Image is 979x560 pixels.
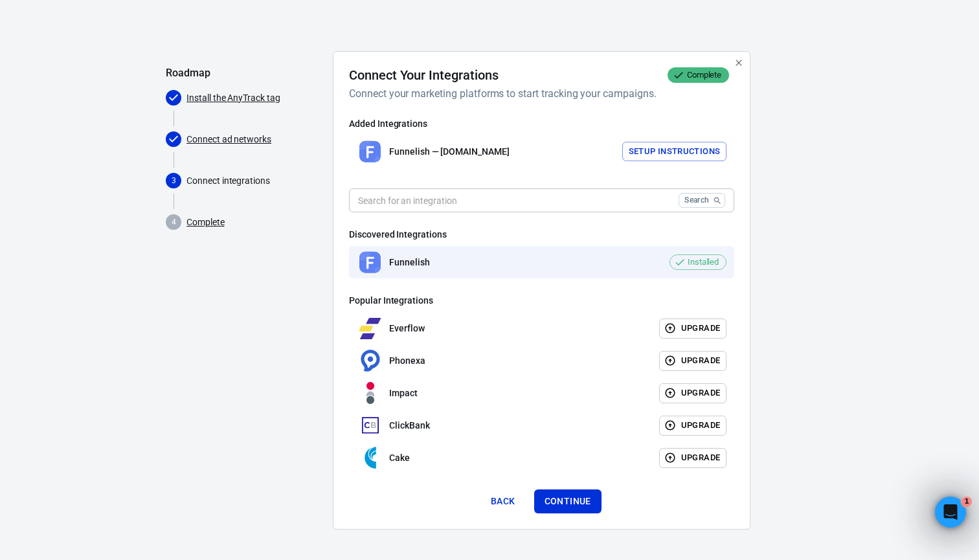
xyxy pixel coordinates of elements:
[679,193,725,208] button: Search
[21,222,238,235] div: To add our tracking code to Shopify:
[10,138,249,214] div: MC says…
[359,382,381,404] img: Impact
[389,256,430,269] p: Funnelish
[389,451,410,465] p: Cake
[172,218,176,227] text: 4
[389,386,418,400] p: Impact
[20,424,30,434] button: Emoji picker
[359,350,381,372] img: Phonexa
[659,416,727,436] button: Upgrade
[349,67,499,83] h4: Connect Your Integrations
[389,322,425,335] p: Everflow
[47,138,249,204] div: How do I add the tracking code in our Shopify store? And we also have Wetracked set up for this s...
[30,241,238,254] li: Add the AnyTrack tag to your shop
[41,424,51,434] button: Gif picker
[349,117,734,130] h6: Added Integrations
[186,174,322,188] p: Connect integrations
[349,188,673,212] input: Search for an integration
[389,419,430,432] p: ClickBank
[66,257,152,267] a: Shopify integration
[8,5,33,30] button: go back
[389,145,510,159] p: Funnelish — [DOMAIN_NAME]
[30,256,238,269] li: Add the from our catalog
[359,251,381,273] img: Funnelish
[82,424,93,434] button: Start recording
[21,95,202,120] div: Please start a new conversation if you still need help.
[935,497,966,528] iframe: Intercom live chat
[186,216,225,229] a: Complete
[227,5,251,28] div: Close
[622,142,727,162] button: Setup Instructions
[962,497,972,507] span: 1
[359,414,381,436] img: ClickBank
[359,140,381,162] img: Funnelish
[63,16,161,29] p: The team can also help
[30,272,238,284] li: Follow our
[186,133,271,146] a: Connect ad networks
[659,351,727,371] button: Upgrade
[21,291,238,367] div: Regarding Wetracked - having multiple tracking solutions won't cause duplicate tracking issues. W...
[349,85,729,102] h6: Connect your marketing platforms to start tracking your campaigns.
[62,424,72,434] button: Upload attachment
[172,176,176,185] text: 3
[682,69,727,82] span: Complete
[37,7,58,28] img: Profile image for AnyTrack
[659,319,727,339] button: Upgrade
[659,448,727,468] button: Upgrade
[11,397,248,419] textarea: Message…
[389,354,425,368] p: Phonexa
[222,419,243,440] button: Send a message…
[63,6,109,16] h1: AnyTrack
[57,146,238,196] div: How do I add the tracking code in our Shopify store? And we also have Wetracked set up for this s...
[683,256,724,269] span: Installed
[359,317,381,339] img: Everflow
[349,294,734,307] h6: Popular Integrations
[534,489,602,513] button: Continue
[349,228,734,241] h6: Discovered Integrations
[10,214,249,407] div: AnyTrack says…
[203,5,227,30] button: Home
[659,383,727,403] button: Upgrade
[186,91,280,105] a: Install the AnyTrack tag
[10,61,249,137] div: AnyTrack says…
[21,69,202,94] div: it looks like you've stepped out of the chat.
[359,447,381,469] img: Cake
[10,61,212,127] div: it looks like you've stepped out of the chat.Please start a new conversation if you still need help.
[77,273,192,283] a: Shopify integration guide
[482,489,524,513] button: Back
[21,373,238,398] div: This ensures accurate metrics in our dashboard and to your ad platforms.
[10,214,249,406] div: To add our tracking code to Shopify:Add the AnyTrack tag to your shopAdd theShopify integrationfr...
[166,67,322,80] h5: Roadmap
